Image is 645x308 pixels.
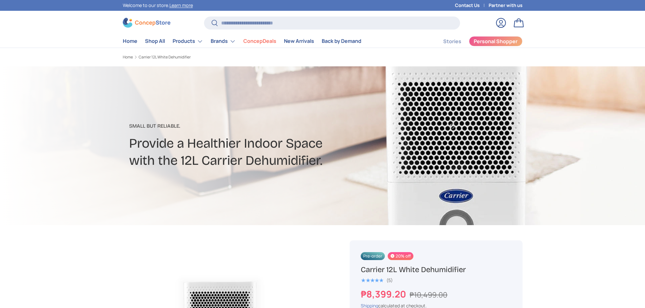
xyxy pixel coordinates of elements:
[386,278,393,283] div: (5)
[361,278,383,283] div: 5.0 out of 5.0 stars
[443,35,461,48] a: Stories
[243,35,276,47] a: ConcepDeals
[410,290,447,300] s: ₱10,499.00
[428,35,523,48] nav: Secondary
[129,135,373,169] h2: Provide a Healthier Indoor Space with the 12L Carrier Dehumidifier.
[207,35,240,48] summary: Brands
[123,2,193,9] p: Welcome to our store.
[284,35,314,47] a: New Arrivals
[322,35,361,47] a: Back by Demand
[145,35,165,47] a: Shop All
[123,54,335,60] nav: Breadcrumbs
[123,35,137,47] a: Home
[469,36,523,46] a: Personal Shopper
[129,122,373,130] p: Small But Reliable.
[474,39,517,44] span: Personal Shopper
[361,277,383,284] span: ★★★★★
[489,2,523,9] a: Partner with us
[361,252,385,260] span: Pre-order
[361,288,408,300] strong: ₱8,399.20
[169,35,207,48] summary: Products
[173,35,203,48] a: Products
[211,35,236,48] a: Brands
[123,55,133,59] a: Home
[123,35,361,48] nav: Primary
[169,2,193,8] a: Learn more
[361,276,393,283] a: 5.0 out of 5.0 stars (5)
[123,18,170,28] img: ConcepStore
[455,2,489,9] a: Contact Us
[139,55,191,59] a: Carrier 12L White Dehumidifier
[388,252,413,260] span: 20% off
[361,265,511,275] h1: Carrier 12L White Dehumidifier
